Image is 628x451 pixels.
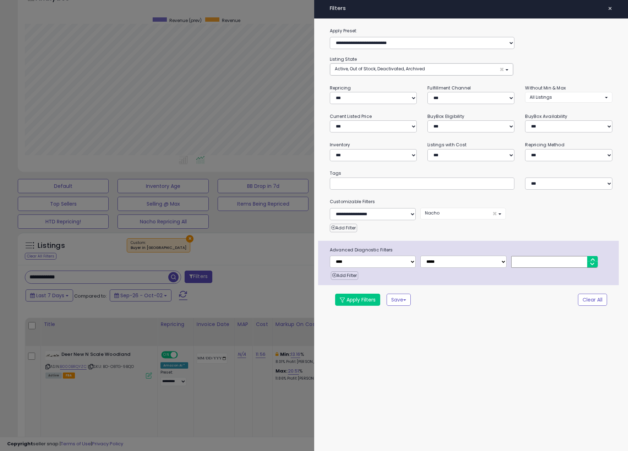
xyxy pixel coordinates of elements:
button: Clear All [578,294,607,306]
button: Add Filter [330,224,357,232]
small: Repricing Method [525,142,564,148]
button: All Listings [525,92,612,102]
span: Nacho [425,210,439,216]
button: Add Filter [331,271,358,280]
small: Without Min & Max [525,85,566,91]
small: Fulfillment Channel [427,85,471,91]
h4: Filters [330,5,612,11]
small: Inventory [330,142,350,148]
small: Repricing [330,85,351,91]
small: Tags [324,169,618,177]
span: × [608,4,612,13]
small: Customizable Filters [324,198,618,206]
button: × [605,4,615,13]
small: Listing State [330,56,357,62]
span: All Listings [530,94,552,100]
button: Active, Out of Stock, Deactivated, Archived × [330,64,513,75]
span: Advanced Diagnostic Filters [324,246,619,254]
label: Apply Preset: [324,27,618,35]
small: BuyBox Eligibility [427,113,464,119]
small: BuyBox Availability [525,113,567,119]
button: Apply Filters [335,294,380,306]
span: × [499,66,504,73]
span: Active, Out of Stock, Deactivated, Archived [335,66,425,72]
button: Save [387,294,411,306]
small: Current Listed Price [330,113,372,119]
button: Nacho × [420,208,506,219]
span: × [492,210,497,217]
small: Listings with Cost [427,142,466,148]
